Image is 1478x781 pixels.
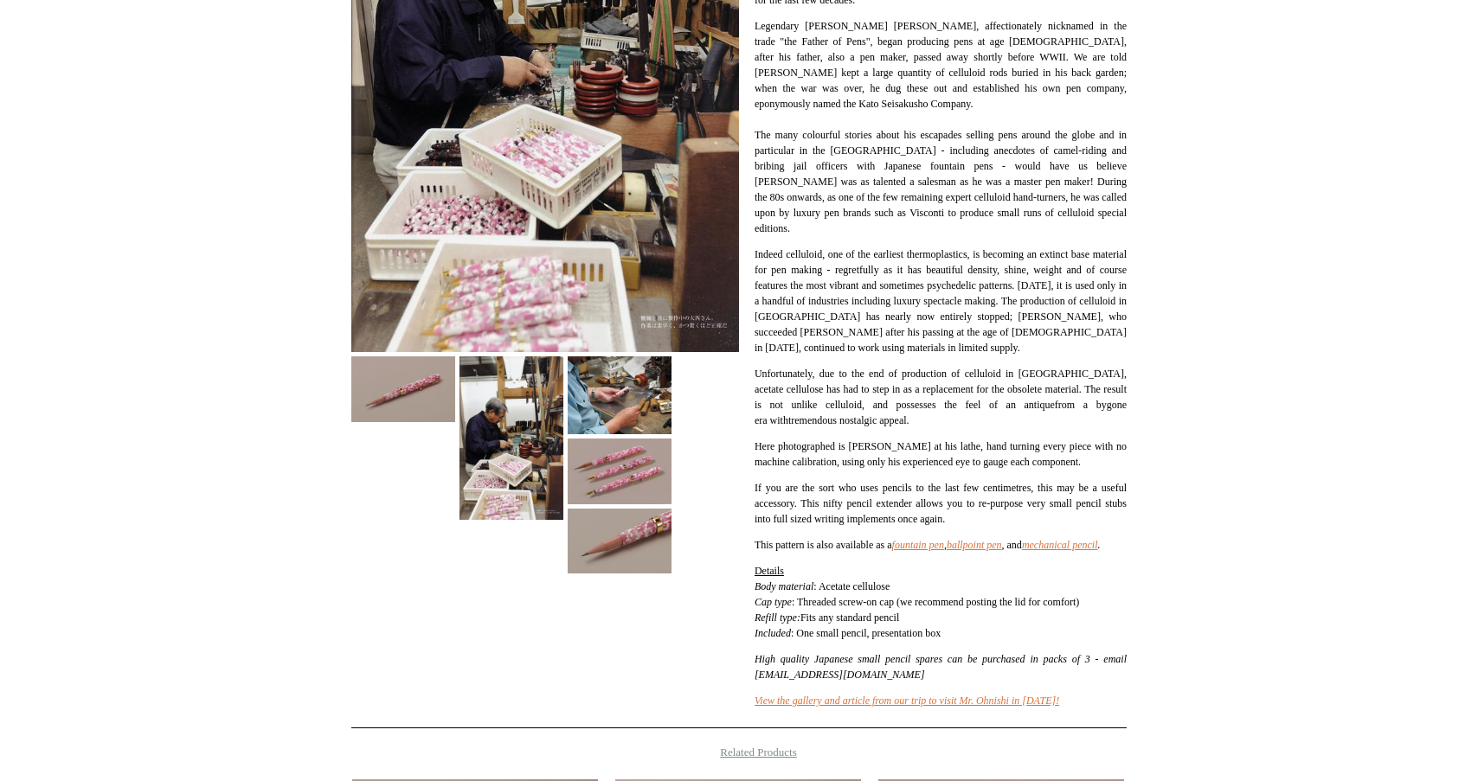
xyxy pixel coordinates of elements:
em: Cap type [755,596,792,608]
span: , and [1002,539,1101,551]
span: tremendous nostalgic appeal. [788,414,909,426]
em: Included [755,627,791,639]
img: Ohnishi Seisakusho Sakura Cherry Tree Acetate Pencil Extender and Holder [568,356,672,434]
a: ballpoint pen [947,539,1002,551]
span: Details [755,565,784,577]
a: View the gallery and article from our trip to visit Mr. Ohnishi in [DATE]! [755,695,1059,707]
span: Unfortunately, due to the end of production of celluloid in [GEOGRAPHIC_DATA], acetate cellulose ... [755,368,1127,411]
p: Legendary [PERSON_NAME] [PERSON_NAME], affectionately nicknamed in the trade "the Father of Pens"... [755,18,1127,236]
img: Ohnishi Seisakusho Sakura Cherry Tree Acetate Pencil Extender and Holder [568,439,672,503]
img: Ohnishi Seisakusho Sakura Cherry Tree Acetate Pencil Extender and Holder [568,509,672,573]
a: mechanical pencil [1022,539,1098,551]
em: Refill type: [755,611,800,624]
p: : Acetate cellulose : Threaded screw-on cap (we recommend posting the lid for comfort) Fits any s... [755,563,1127,641]
a: fountain pen [892,539,944,551]
span: Here photographed is [PERSON_NAME] at his lathe, hand turning every piece with no machine calibra... [755,440,1127,468]
p: Indeed celluloid, one of the earliest thermoplastics, is becoming an extinct base material for pe... [755,246,1127,355]
h4: Related Products [306,746,1172,759]
em: High quality Japanese small pencil spares can be purchased in packs of 3 - email [EMAIL_ADDRESS][... [755,653,1127,681]
span: If you are the sort who uses pencils to the last few centimetres, this may be a useful accessory.... [755,482,1127,525]
i: . [1022,539,1101,551]
p: with [755,366,1127,428]
p: This pattern is also available as a , [755,537,1127,553]
img: Ohnishi Seisakusho Sakura Cherry Tree Acetate Pencil Extender and Holder [459,356,563,519]
img: Ohnishi Seisakusho Sakura Cherry Tree Acetate Pencil Extender and Holder [351,356,455,421]
em: Body material [755,580,813,592]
